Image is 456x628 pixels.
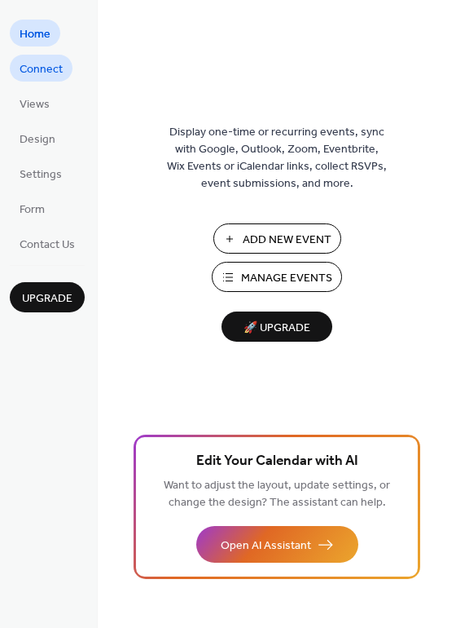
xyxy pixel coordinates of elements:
button: Manage Events [212,262,342,292]
button: Open AI Assistant [196,526,358,563]
span: Home [20,26,50,43]
span: Display one-time or recurring events, sync with Google, Outlook, Zoom, Eventbrite, Wix Events or ... [167,124,387,192]
span: Manage Events [241,270,332,287]
span: Edit Your Calendar with AI [196,450,358,473]
span: Contact Us [20,237,75,254]
button: 🚀 Upgrade [221,312,332,342]
a: Connect [10,55,72,82]
a: Form [10,195,55,222]
span: Connect [20,61,63,78]
a: Design [10,125,65,152]
span: Views [20,96,50,113]
span: Design [20,131,55,148]
span: Settings [20,166,62,184]
span: Upgrade [22,290,72,307]
a: Settings [10,160,72,187]
span: Form [20,201,45,219]
span: Add New Event [243,232,331,249]
a: Views [10,90,59,117]
a: Home [10,20,60,46]
span: Want to adjust the layout, update settings, or change the design? The assistant can help. [164,475,390,514]
span: Open AI Assistant [221,537,311,555]
button: Add New Event [213,223,341,254]
span: 🚀 Upgrade [231,317,322,339]
a: Contact Us [10,230,85,257]
button: Upgrade [10,282,85,312]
